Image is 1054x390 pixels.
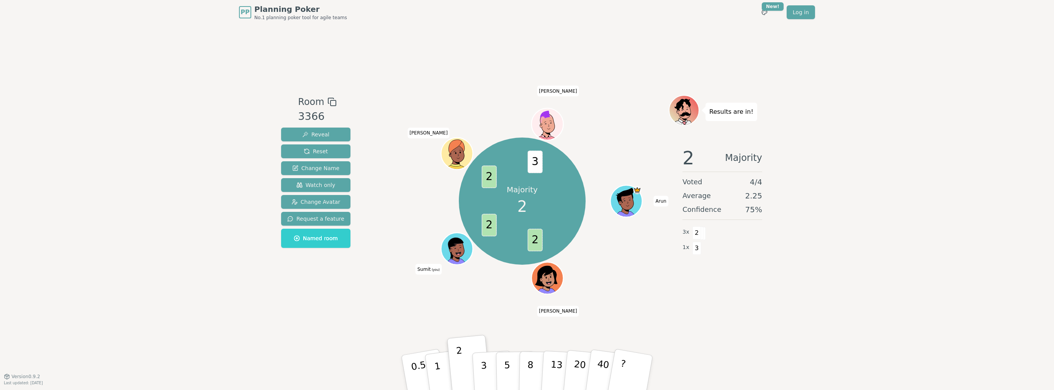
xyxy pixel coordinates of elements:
span: Click to change your name [537,306,579,316]
span: Last updated: [DATE] [4,381,43,385]
span: 3 [692,242,701,255]
span: Average [682,190,711,201]
span: Arun is the host [633,186,641,194]
span: 2 [517,195,527,218]
span: Confidence [682,204,721,215]
span: Reset [304,147,328,155]
button: Reveal [281,128,350,141]
button: Request a feature [281,212,350,226]
p: Majority [507,184,538,195]
span: Watch only [296,181,336,189]
button: Version0.9.2 [4,374,40,380]
span: 3 x [682,228,689,236]
span: Click to change your name [408,128,450,138]
span: 2 [481,214,496,237]
span: Majority [725,149,762,167]
span: 1 x [682,243,689,252]
span: Room [298,95,324,109]
span: Change Avatar [291,198,340,206]
button: Reset [281,144,350,158]
span: No.1 planning poker tool for agile teams [254,15,347,21]
button: Watch only [281,178,350,192]
span: Version 0.9.2 [11,374,40,380]
span: 2 [682,149,694,167]
span: Click to change your name [537,85,579,96]
span: 2 [692,226,701,239]
span: Named room [294,234,338,242]
span: Click to change your name [416,264,442,274]
button: Change Name [281,161,350,175]
a: Log in [787,5,815,19]
span: Voted [682,177,702,187]
span: 75 % [745,204,762,215]
button: Change Avatar [281,195,350,209]
div: 3366 [298,109,336,125]
span: 2 [527,229,542,252]
span: PP [241,8,249,17]
button: Click to change your avatar [442,234,472,264]
span: 2 [481,166,496,188]
span: Reveal [302,131,329,138]
a: PPPlanning PokerNo.1 planning poker tool for agile teams [239,4,347,21]
span: (you) [431,268,440,271]
span: Request a feature [287,215,344,223]
span: Click to change your name [654,196,668,206]
span: Change Name [292,164,339,172]
div: New! [762,2,784,11]
span: 2.25 [745,190,762,201]
p: 2 [456,345,466,387]
span: 3 [527,151,542,173]
p: Results are in! [709,107,753,117]
span: Planning Poker [254,4,347,15]
button: New! [758,5,771,19]
span: 4 / 4 [750,177,762,187]
button: Named room [281,229,350,248]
